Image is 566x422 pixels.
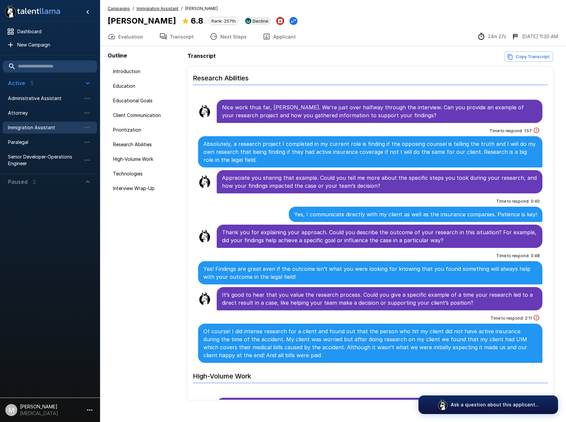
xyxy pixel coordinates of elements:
[524,128,532,134] span: 1 : 57
[133,5,134,12] span: /
[108,16,176,26] b: [PERSON_NAME]
[198,105,211,118] img: llama_clean.png
[451,401,539,408] p: Ask a question about this applicant...
[185,5,218,12] span: [PERSON_NAME]
[198,292,211,305] img: llama_clean.png
[191,16,203,26] b: 6.8
[193,67,548,85] h6: Research Abilities
[108,109,185,121] div: Client Communication
[203,265,537,281] p: Yes! Findings are great even if the outcome isn’t what you were looking for knowing that you foun...
[137,6,178,11] u: Immigration Assistant
[525,315,532,322] span: 2 : 11
[113,170,179,177] span: Technologies
[113,127,179,133] span: Prioritization
[244,17,271,25] div: View profile in UKG
[202,27,255,46] button: Next Steps
[113,185,179,192] span: Interview Wrap-Up
[289,17,297,25] button: Change Stage
[533,127,540,135] div: This answer took longer than usual and could be a sign of cheating
[490,128,523,134] span: Time to respond :
[108,95,185,107] div: Educational Goals
[203,327,537,359] p: Of course! I did intense research for a client and found out that the person who hit my client di...
[108,153,185,165] div: High-Volume Work
[437,399,448,410] img: logo_glasses@2x.png
[418,395,558,414] button: Ask a question about this applicant...
[108,52,127,59] b: Outline
[113,97,179,104] span: Educational Goals
[151,27,202,46] button: Transcript
[108,139,185,151] div: Research Abilities
[222,174,537,190] p: Appreciate you sharing that example. Could you tell me more about the specific steps you took dur...
[181,5,182,12] span: /
[531,198,540,205] span: 0 : 40
[522,33,558,40] p: [DATE] 11:30 AM
[108,124,185,136] div: Prioritization
[108,6,130,11] u: Campaigns
[108,182,185,194] div: Interview Wrap-Up
[533,314,540,322] div: This answer took longer than usual and could be a sign of cheating
[209,18,238,24] span: Rank: 257th
[113,112,179,119] span: Client Communication
[496,198,529,205] span: Time to respond :
[491,315,524,322] span: Time to respond :
[222,228,537,244] p: Thank you for explaining your approach. Could you describe the outcome of your research in this s...
[198,230,211,243] img: llama_clean.png
[245,18,251,24] img: ukg_logo.jpeg
[505,52,553,62] button: Copy transcript
[108,65,185,77] div: Introduction
[187,53,216,59] b: Transcript
[108,80,185,92] div: Education
[193,366,548,383] h6: High-Volume Work
[222,103,537,119] p: Nice work thus far, [PERSON_NAME]. We're just over halfway through the interview. Can you provide...
[108,168,185,180] div: Technologies
[113,156,179,162] span: High-Volume Work
[488,33,506,40] p: 24m 27s
[276,17,284,25] button: Archive Applicant
[100,27,151,46] button: Evaluation
[203,140,537,164] p: Absolutely, a research project I completed in my current role is finding if the opposing counsel ...
[294,210,537,218] p: Yes, I communicate directly with my client as well as the insurance companies. Patience is key!
[531,253,540,259] span: 0 : 48
[255,27,304,46] button: Applicant
[113,141,179,148] span: Research Abilities
[511,33,558,41] div: The date and time when the interview was completed
[477,33,506,41] div: The time between starting and completing the interview
[250,18,271,24] span: Decline
[496,253,529,259] span: Time to respond :
[113,68,179,75] span: Introduction
[198,175,211,188] img: llama_clean.png
[222,291,537,307] p: It’s good to hear that you value the research process. Could you give a specific example of a tim...
[113,83,179,89] span: Education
